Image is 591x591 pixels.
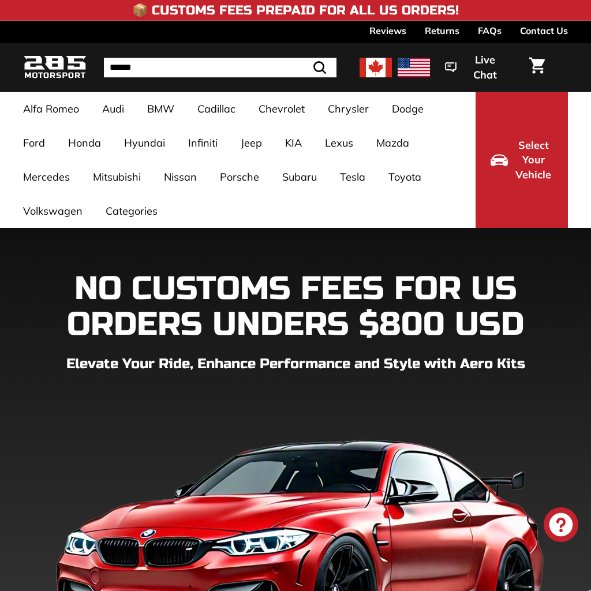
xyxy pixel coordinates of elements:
a: BMW [136,92,186,126]
button: Live Chat [430,46,522,89]
a: Cart [522,48,552,87]
p: Elevate Your Ride, Enhance Performance and Style with Aero Kits [23,354,568,375]
h1: NO CUSTOMS FEES FOR US ORDERS UNDERS $800 USD [23,271,568,342]
a: Chrysler [316,92,380,126]
a: Ford [12,126,57,160]
a: Jeep [229,126,274,160]
a: KIA [274,126,313,160]
input: Search [104,58,336,77]
h4: 📦 Customs Fees Prepaid for All US Orders! [132,3,459,17]
a: Honda [57,126,113,160]
a: Audi [91,92,136,126]
a: Hyundai [113,126,177,160]
a: Mazda [365,126,421,160]
a: Toyota [377,160,433,194]
span: Live Chat [462,53,507,82]
a: Dodge [380,92,435,126]
a: Cadillac [186,92,247,126]
a: Alfa Romeo [12,92,91,126]
a: Infiniti [177,126,229,160]
a: Mitsubishi [81,160,152,194]
a: Returns [425,21,459,40]
a: Porsche [208,160,271,194]
a: Contact Us [520,21,568,40]
a: Tesla [328,160,377,194]
a: Nissan [152,160,208,194]
a: Mercedes [12,160,81,194]
a: Chevrolet [247,92,316,126]
a: Volkswagen [12,194,94,228]
a: Reviews [369,21,406,40]
a: FAQs [478,21,502,40]
inbox-online-store-chat: Shopify online store chat [540,507,582,545]
span: Select Your Vehicle [514,138,553,182]
a: Lexus [313,126,365,160]
a: Subaru [271,160,328,194]
button: Select Your Vehicle [476,92,568,228]
a: Categories [94,194,169,228]
img: Logo_285_Motorsport_areodynamics_components [23,54,87,81]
